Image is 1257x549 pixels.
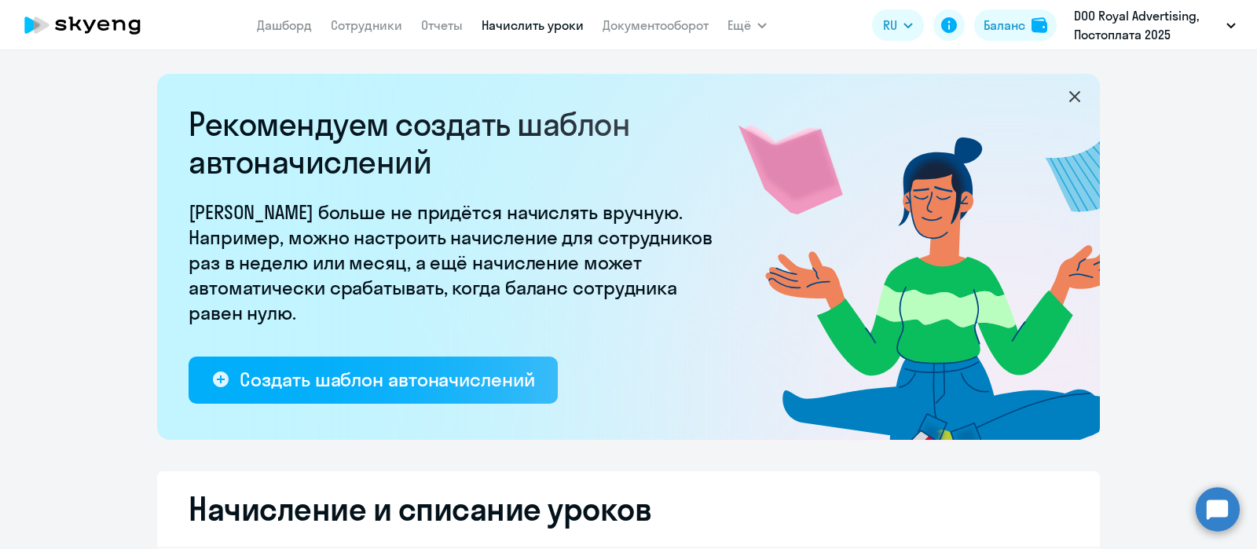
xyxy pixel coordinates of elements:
span: Ещё [727,16,751,35]
button: Создать шаблон автоначислений [189,357,558,404]
button: Ещё [727,9,767,41]
p: [PERSON_NAME] больше не придётся начислять вручную. Например, можно настроить начисление для сотр... [189,199,723,325]
button: RU [872,9,924,41]
p: DOO Royal Advertising, Постоплата 2025 [1074,6,1220,44]
img: balance [1032,17,1047,33]
a: Отчеты [421,17,463,33]
button: DOO Royal Advertising, Постоплата 2025 [1066,6,1244,44]
div: Создать шаблон автоначислений [240,367,534,392]
a: Начислить уроки [482,17,584,33]
a: Документооборот [603,17,709,33]
div: Баланс [984,16,1025,35]
button: Балансbalance [974,9,1057,41]
h2: Рекомендуем создать шаблон автоначислений [189,105,723,181]
a: Сотрудники [331,17,402,33]
h2: Начисление и списание уроков [189,490,1068,528]
span: RU [883,16,897,35]
a: Дашборд [257,17,312,33]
